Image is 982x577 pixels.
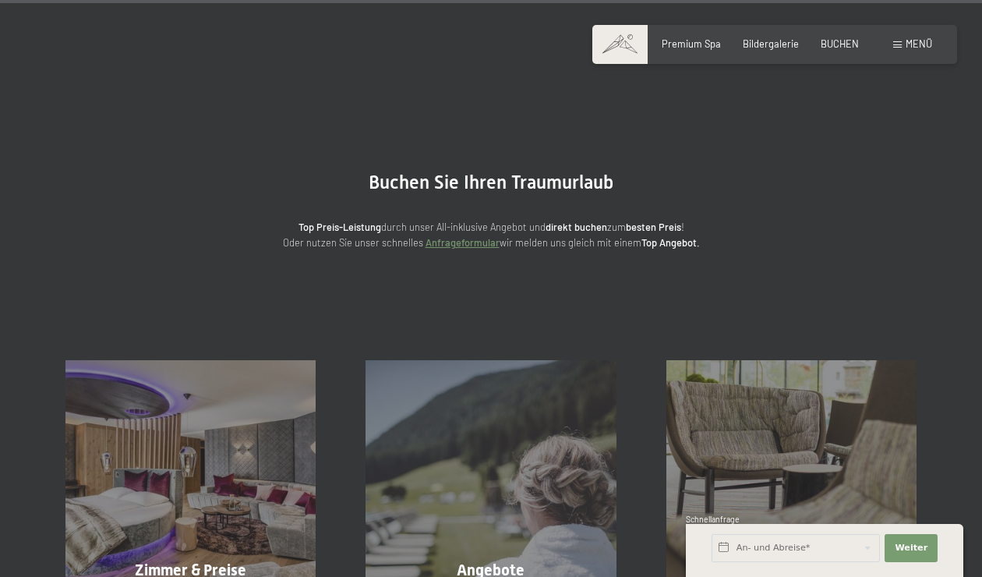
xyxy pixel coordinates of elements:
[743,37,799,50] a: Bildergalerie
[906,37,932,50] span: Menü
[369,172,613,193] span: Buchen Sie Ihren Traumurlaub
[546,221,607,233] strong: direkt buchen
[895,542,927,554] span: Weiter
[298,221,381,233] strong: Top Preis-Leistung
[686,515,740,524] span: Schnellanfrage
[821,37,859,50] a: BUCHEN
[626,221,681,233] strong: besten Preis
[662,37,721,50] a: Premium Spa
[426,236,500,249] a: Anfrageformular
[179,219,803,251] p: durch unser All-inklusive Angebot und zum ! Oder nutzen Sie unser schnelles wir melden uns gleich...
[641,236,700,249] strong: Top Angebot.
[885,534,938,562] button: Weiter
